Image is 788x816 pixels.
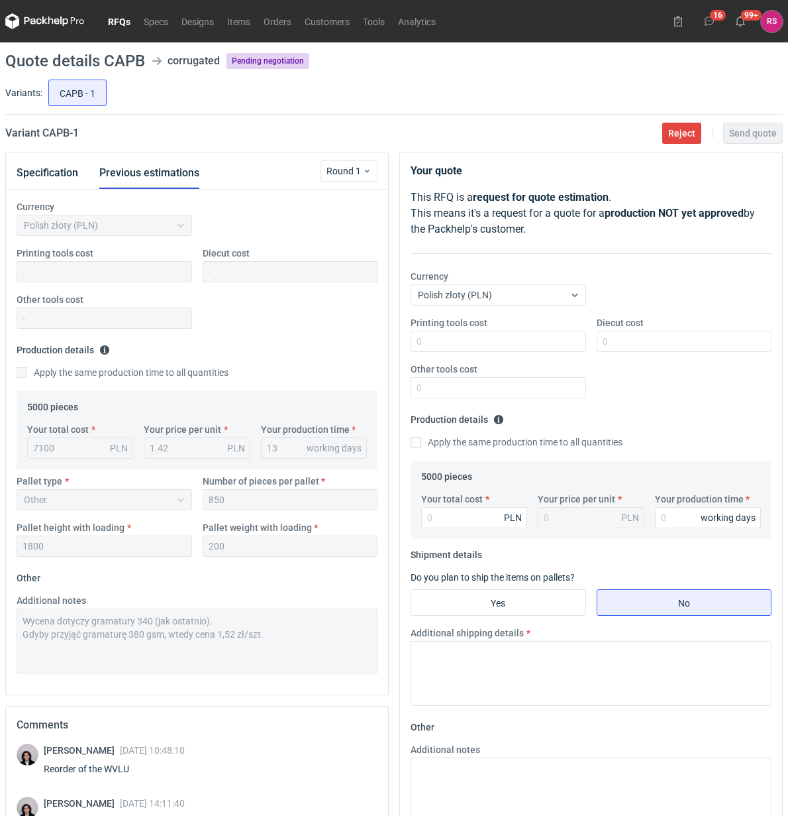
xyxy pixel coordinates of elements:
[411,331,586,352] input: 0
[257,13,298,29] a: Orders
[421,493,483,506] label: Your total cost
[168,53,220,69] div: corrugated
[99,157,199,189] button: Previous estimations
[5,13,85,29] svg: Packhelp Pro
[411,626,524,640] label: Additional shipping details
[5,86,42,99] label: Variants:
[730,11,751,32] button: 99+
[473,191,609,204] strong: request for quote estimation
[203,521,312,534] label: Pallet weight with loading
[27,396,78,412] legend: 5000 pieces
[668,129,695,138] span: Reject
[110,441,128,455] div: PLN
[44,798,120,809] span: [PERSON_NAME]
[421,507,527,528] input: 0
[17,366,228,379] label: Apply the same production time to all quantities
[17,339,110,355] legend: Production details
[227,441,245,455] div: PLN
[17,247,93,260] label: Printing tools cost
[701,511,756,524] div: working days
[699,11,720,32] button: 16
[203,475,319,488] label: Number of pieces per pallet
[411,544,482,560] legend: Shipment details
[761,11,783,32] button: RS
[17,157,78,189] button: Specification
[411,377,586,398] input: 0
[411,316,487,329] label: Printing tools cost
[729,129,777,138] span: Send quote
[5,125,79,141] h2: Variant CAPB - 1
[221,13,257,29] a: Items
[226,53,309,69] span: Pending negotiation
[17,475,62,488] label: Pallet type
[411,436,622,449] label: Apply the same production time to all quantities
[597,316,644,329] label: Diecut cost
[298,13,356,29] a: Customers
[538,493,615,506] label: Your price per unit
[411,190,771,237] p: This RFQ is a . This means it's a request for a quote for a by the Packhelp's customer.
[144,423,221,436] label: Your price per unit
[421,466,472,482] legend: 5000 pieces
[411,409,504,425] legend: Production details
[120,745,185,756] span: [DATE] 10:48:10
[411,363,477,376] label: Other tools cost
[17,200,54,213] label: Currency
[17,567,40,583] legend: Other
[175,13,221,29] a: Designs
[5,53,145,69] h1: Quote details CAPB
[411,717,434,732] legend: Other
[411,164,462,177] strong: Your quote
[761,11,783,32] div: Rafał Stani
[723,123,783,144] button: Send quote
[597,589,772,616] label: No
[17,609,377,673] textarea: Wycena dotyczy gramatury 340 (jak ostatnio). Gdyby przyjąć gramaturę 380 gsm, wtedy cena 1,52 zł/...
[605,207,744,219] strong: production NOT yet approved
[411,589,586,616] label: Yes
[621,511,639,524] div: PLN
[48,80,107,106] label: CAPB - 1
[17,594,86,607] label: Additional notes
[203,247,250,260] label: Diecut cost
[411,743,480,756] label: Additional notes
[17,293,83,306] label: Other tools cost
[44,745,120,756] span: [PERSON_NAME]
[356,13,391,29] a: Tools
[655,493,744,506] label: Your production time
[17,744,38,766] img: Sebastian Markut
[391,13,442,29] a: Analytics
[504,511,522,524] div: PLN
[27,423,89,436] label: Your total cost
[17,521,124,534] label: Pallet height with loading
[597,331,772,352] input: 0
[411,572,575,583] label: Do you plan to ship the items on pallets?
[261,423,350,436] label: Your production time
[326,164,363,178] span: Round 1
[44,762,185,776] div: Reorder of the WVLU
[120,798,185,809] span: [DATE] 14:11:40
[17,717,377,733] h2: Comments
[411,270,448,283] label: Currency
[101,13,137,29] a: RFQs
[655,507,761,528] input: 0
[307,441,362,455] div: working days
[137,13,175,29] a: Specs
[418,290,492,300] span: Polish złoty (PLN)
[662,123,701,144] button: Reject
